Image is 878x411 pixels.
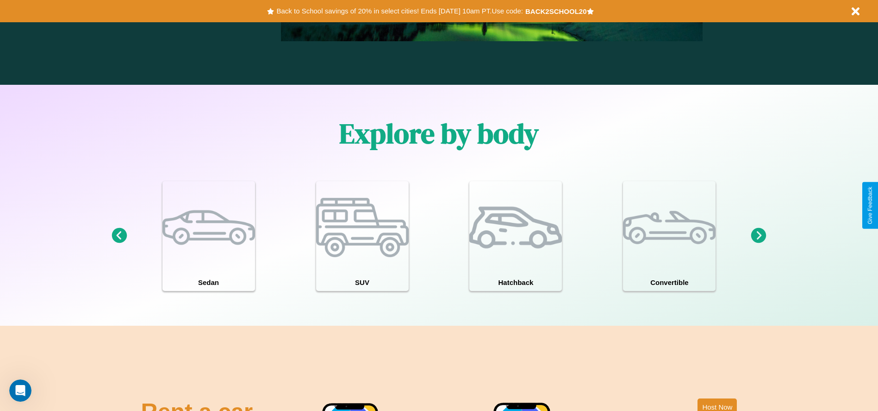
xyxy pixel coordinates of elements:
[623,274,716,291] h4: Convertible
[316,274,409,291] h4: SUV
[162,274,255,291] h4: Sedan
[525,7,587,15] b: BACK2SCHOOL20
[339,114,539,152] h1: Explore by body
[9,379,31,402] iframe: Intercom live chat
[274,5,525,18] button: Back to School savings of 20% in select cities! Ends [DATE] 10am PT.Use code:
[867,187,873,224] div: Give Feedback
[469,274,562,291] h4: Hatchback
